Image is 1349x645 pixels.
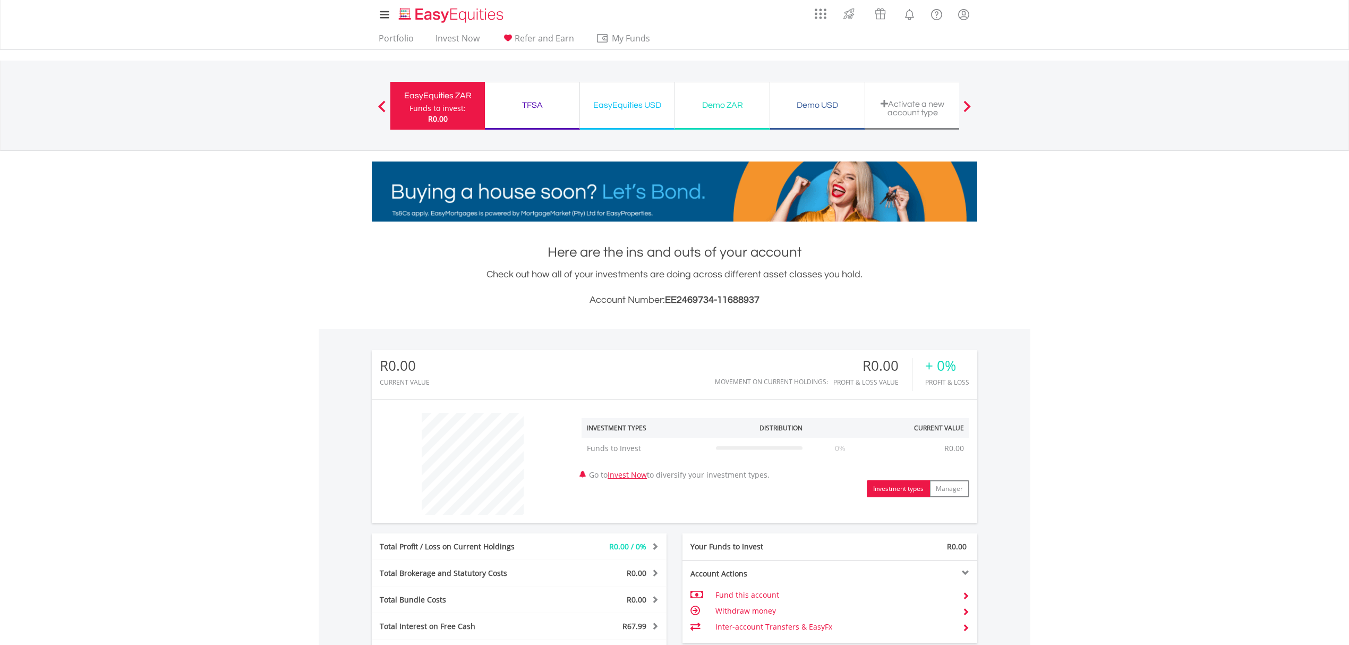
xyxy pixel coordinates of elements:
[815,8,826,20] img: grid-menu-icon.svg
[372,243,977,262] h1: Here are the ins and outs of your account
[896,3,923,24] a: Notifications
[374,33,418,49] a: Portfolio
[682,568,830,579] div: Account Actions
[608,470,647,480] a: Invest Now
[372,568,544,579] div: Total Brokerage and Statutory Costs
[759,423,802,432] div: Distribution
[872,5,889,22] img: vouchers-v2.svg
[622,621,646,631] span: R67.99
[925,379,969,386] div: Profit & Loss
[833,358,912,374] div: R0.00
[681,98,763,113] div: Demo ZAR
[609,541,646,551] span: R0.00 / 0%
[715,603,954,619] td: Withdraw money
[665,295,759,305] span: EE2469734-11688937
[627,595,646,605] span: R0.00
[872,99,953,117] div: Activate a new account type
[372,595,544,605] div: Total Bundle Costs
[582,418,711,438] th: Investment Types
[682,541,830,552] div: Your Funds to Invest
[372,267,977,308] div: Check out how all of your investments are doing across different asset classes you hold.
[939,438,969,459] td: R0.00
[397,88,479,103] div: EasyEquities ZAR
[929,480,969,497] button: Manager
[867,480,930,497] button: Investment types
[776,98,858,113] div: Demo USD
[865,3,896,22] a: Vouchers
[574,408,977,497] div: Go to to diversify your investment types.
[497,33,578,49] a: Refer and Earn
[491,98,573,113] div: TFSA
[372,162,977,222] img: EasyMortage Promotion Banner
[372,541,544,552] div: Total Profit / Loss on Current Holdings
[950,3,977,26] a: My Profile
[380,379,430,386] div: CURRENT VALUE
[715,378,828,385] div: Movement on Current Holdings:
[923,3,950,24] a: FAQ's and Support
[380,358,430,374] div: R0.00
[431,33,484,49] a: Invest Now
[715,619,954,635] td: Inter-account Transfers & EasyFx
[372,293,977,308] h3: Account Number:
[586,98,668,113] div: EasyEquities USD
[872,418,969,438] th: Current Value
[395,3,508,24] a: Home page
[925,358,969,374] div: + 0%
[833,379,912,386] div: Profit & Loss Value
[515,32,574,44] span: Refer and Earn
[397,6,508,24] img: EasyEquities_Logo.png
[428,114,448,124] span: R0.00
[372,621,544,632] div: Total Interest on Free Cash
[582,438,711,459] td: Funds to Invest
[409,103,466,114] div: Funds to invest:
[808,438,873,459] td: 0%
[596,31,665,45] span: My Funds
[947,541,967,551] span: R0.00
[715,587,954,603] td: Fund this account
[808,3,833,20] a: AppsGrid
[840,5,858,22] img: thrive-v2.svg
[627,568,646,578] span: R0.00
